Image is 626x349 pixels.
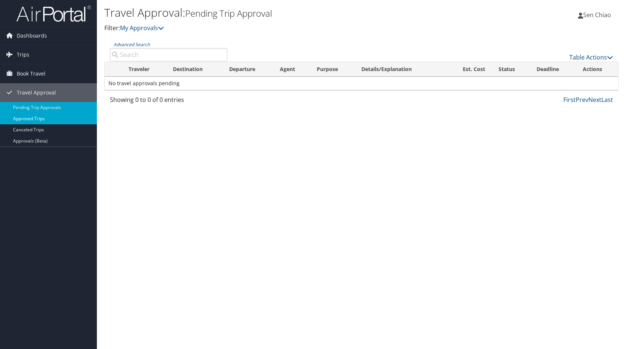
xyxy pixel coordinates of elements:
[17,45,29,64] span: Trips
[17,26,47,45] span: Dashboards
[569,53,613,61] a: Table Actions
[222,62,273,77] th: Departure: activate to sort column ascending
[104,5,447,20] h1: Travel Approval:
[530,62,576,77] th: Deadline: activate to sort column descending
[17,64,45,83] span: Book Travel
[583,11,611,19] span: Sen Chiao
[355,62,446,77] th: Details/Explanation
[273,62,310,77] th: Agent
[110,48,227,61] input: Advanced Search
[110,95,227,108] div: Showing 0 to 0 of 0 entries
[104,23,447,33] p: Filter:
[588,96,601,104] a: Next
[578,4,619,26] a: Sen Chiao
[185,7,272,19] small: Pending Trip Approval
[105,77,618,90] td: No travel approvals pending
[492,62,530,77] th: Status: activate to sort column ascending
[120,24,164,32] a: My Approvals
[576,62,618,77] th: Actions
[122,62,166,77] th: Traveler: activate to sort column ascending
[446,62,491,77] th: Est. Cost: activate to sort column ascending
[563,96,576,104] a: First
[576,96,588,104] a: Prev
[17,83,56,102] span: Travel Approval
[601,96,613,104] a: Last
[114,41,150,48] a: Advanced Search
[166,62,223,77] th: Destination: activate to sort column ascending
[310,62,355,77] th: Purpose
[16,5,91,22] img: airportal-logo.png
